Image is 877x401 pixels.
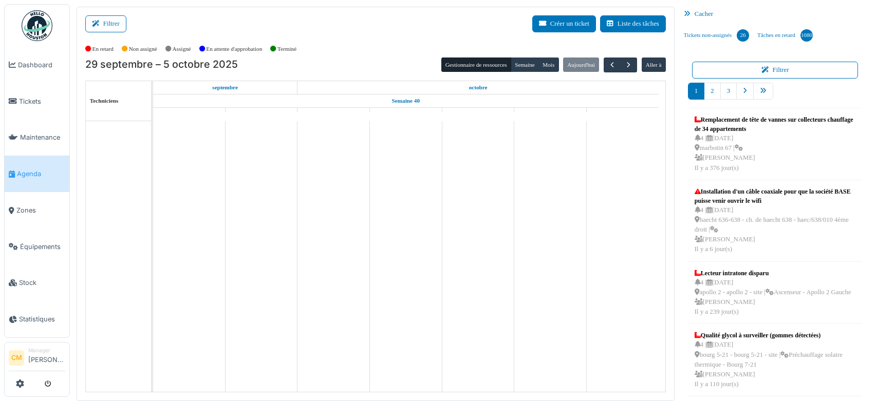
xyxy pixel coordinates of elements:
div: Manager [28,347,65,354]
a: Remplacement de tête de vannes sur collecteurs chauffage de 34 appartements 4 |[DATE] marbotin 67... [692,112,858,176]
a: 29 septembre 2025 [178,108,200,121]
a: Tâches en retard [753,22,817,49]
div: 4 | [DATE] marbotin 67 | [PERSON_NAME] Il y a 376 jour(s) [695,133,855,173]
span: Maintenance [20,132,65,142]
a: Stock [5,265,69,301]
div: Qualité glycol à surveiller (gommes détectées) [695,331,855,340]
label: Assigné [173,45,191,53]
div: 26 [737,29,749,42]
a: Lecteur intratone disparu 4 |[DATE] apollo 2 - apollo 2 - site |Ascenseur - Apollo 2 Gauche [PERS... [692,266,854,320]
span: Dashboard [18,60,65,70]
span: Équipements [20,242,65,252]
span: Tickets [19,97,65,106]
a: Semaine 40 [389,94,422,107]
img: Badge_color-CXgf-gQk.svg [22,10,52,41]
li: [PERSON_NAME] [28,347,65,369]
span: Zones [16,205,65,215]
button: Liste des tâches [600,15,666,32]
span: Stock [19,278,65,288]
a: Installation d'un câble coaxiale pour que la société BASE puisse venir ouvrir le wifi 4 |[DATE] h... [692,184,858,257]
div: 4 | [DATE] haecht 636-638 - ch. de haecht 638 - haec/638/010 4ème droit | [PERSON_NAME] Il y a 6 ... [695,205,855,255]
button: Suivant [620,58,637,72]
a: 4 octobre 2025 [540,108,561,121]
a: 2 octobre 2025 [397,108,415,121]
button: Aujourd'hui [563,58,599,72]
span: Statistiques [19,314,65,324]
a: 2 [704,83,720,100]
button: Créer un ticket [532,15,596,32]
nav: pager [688,83,862,108]
a: 3 octobre 2025 [468,108,488,121]
span: Techniciens [90,98,119,104]
a: CM Manager[PERSON_NAME] [9,347,65,371]
h2: 29 septembre – 5 octobre 2025 [85,59,238,71]
a: Maintenance [5,120,69,156]
button: Filtrer [85,15,126,32]
a: 29 septembre 2025 [210,81,240,94]
div: Cacher [680,7,870,22]
label: En attente d'approbation [206,45,262,53]
a: Tickets non-assignés [680,22,753,49]
a: Dashboard [5,47,69,83]
label: Non assigné [129,45,157,53]
a: 5 octobre 2025 [612,108,633,121]
button: Semaine [511,58,539,72]
div: 4 | [DATE] apollo 2 - apollo 2 - site | Ascenseur - Apollo 2 Gauche [PERSON_NAME] Il y a 239 jour(s) [695,278,851,317]
a: Statistiques [5,301,69,337]
div: Remplacement de tête de vannes sur collecteurs chauffage de 34 appartements [695,115,855,133]
div: 4 | [DATE] bourg 5-21 - bourg 5-21 - site | Préchauffage solaire thermique - Bourg 7-21 [PERSON_N... [695,340,855,389]
label: Terminé [277,45,296,53]
a: 1 octobre 2025 [467,81,490,94]
span: Agenda [17,169,65,179]
div: 1080 [800,29,813,42]
a: 3 [720,83,737,100]
div: Lecteur intratone disparu [695,269,851,278]
button: Mois [538,58,559,72]
a: Zones [5,192,69,228]
li: CM [9,350,24,366]
a: Tickets [5,83,69,120]
a: 1 octobre 2025 [323,108,343,121]
button: Filtrer [692,62,858,79]
button: Précédent [604,58,621,72]
button: Gestionnaire de ressources [441,58,511,72]
a: Équipements [5,228,69,265]
button: Aller à [642,58,666,72]
a: Qualité glycol à surveiller (gommes détectées) 4 |[DATE] bourg 5-21 - bourg 5-21 - site |Préchauf... [692,328,858,392]
div: Installation d'un câble coaxiale pour que la société BASE puisse venir ouvrir le wifi [695,187,855,205]
label: En retard [92,45,114,53]
a: Agenda [5,156,69,192]
a: 1 [688,83,704,100]
a: 30 septembre 2025 [249,108,274,121]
